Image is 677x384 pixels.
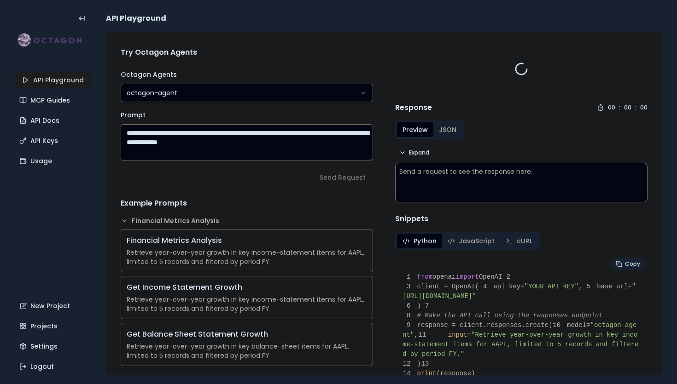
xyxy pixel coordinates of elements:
[493,283,524,290] span: api_key=
[456,273,479,281] span: import
[417,273,433,281] span: from
[16,318,92,334] a: Projects
[403,360,421,367] span: )
[16,358,92,375] a: Logout
[635,104,636,111] div: :
[624,104,631,111] div: 00
[578,283,582,290] span: ,
[16,338,92,355] a: Settings
[414,236,437,246] span: Python
[403,282,417,292] span: 3
[417,370,437,377] span: print
[409,149,429,156] span: Expand
[567,321,590,329] span: model=
[421,301,436,311] span: 7
[433,122,462,137] button: JSON
[612,258,644,270] button: Copy
[414,331,418,338] span: ,
[127,342,367,360] div: Retrieve year-over-year growth in key balance-sheet items for AAPL, limited to 5 records and filt...
[403,331,638,358] span: "Retrieve year-over-year growth in key income-statement items for AAPL, limited to 5 records and ...
[432,273,455,281] span: openai
[15,72,91,88] a: API Playground
[459,236,495,246] span: JavaScript
[121,110,146,120] label: Prompt
[403,369,417,378] span: 14
[121,70,177,79] label: Octagon Agents
[121,198,373,209] h4: Example Prompts
[15,31,91,50] img: logo-rect-yK7x_WSZ.svg
[16,92,92,109] a: MCP Guides
[502,272,517,282] span: 2
[583,282,597,292] span: 5
[403,272,417,282] span: 1
[127,248,367,266] div: Retrieve year-over-year growth in key income-statement items for AAPL, limited to 5 records and f...
[16,153,92,169] a: Usage
[417,312,603,319] span: # Make the API call using the responses endpoint
[395,102,432,113] h4: Response
[525,283,579,290] span: "YOUR_API_KEY"
[640,104,648,111] div: 00
[16,298,92,314] a: New Project
[437,370,475,377] span: (response)
[619,104,620,111] div: :
[625,260,640,268] span: Copy
[399,167,643,176] div: Send a request to see the response here.
[397,122,433,137] button: Preview
[421,359,436,369] span: 13
[127,295,367,313] div: Retrieve year-over-year growth in key income-statement items for AAPL, limited to 5 records and f...
[395,146,433,159] button: Expand
[467,331,471,338] span: =
[608,104,615,111] div: 00
[403,283,479,290] span: client = OpenAI(
[403,321,553,329] span: response = client.responses.create(
[403,311,417,321] span: 8
[517,236,532,246] span: cURL
[127,282,367,293] div: Get Income Statement Growth
[16,112,92,129] a: API Docs
[395,213,648,224] h4: Snippets
[553,321,567,330] span: 10
[448,331,467,338] span: input
[16,132,92,149] a: API Keys
[597,283,632,290] span: base_url=
[127,235,367,246] div: Financial Metrics Analysis
[403,302,421,309] span: )
[127,329,367,340] div: Get Balance Sheet Statement Growth
[403,301,417,311] span: 6
[403,359,417,369] span: 12
[479,273,502,281] span: OpenAI
[121,216,373,225] button: Financial Metrics Analysis
[479,282,494,292] span: 4
[418,330,433,340] span: 11
[106,13,166,24] span: API Playground
[121,47,373,58] h4: Try Octagon Agents
[403,321,417,330] span: 9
